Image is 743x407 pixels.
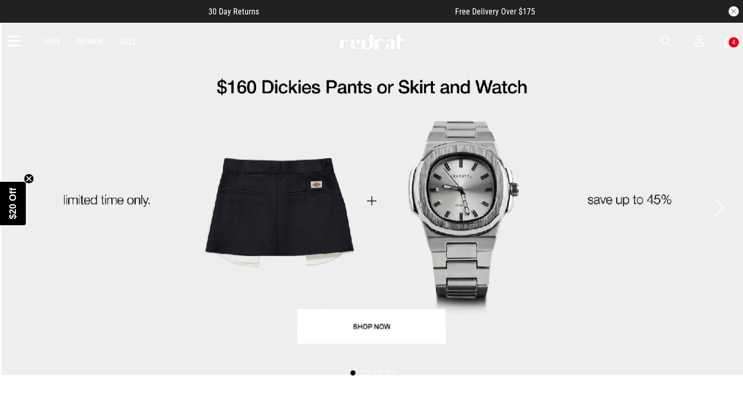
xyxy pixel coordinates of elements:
[732,39,735,46] div: 4
[713,196,726,219] button: Next slide
[725,36,735,47] a: 4
[76,37,103,46] a: Women
[44,37,60,46] a: Men
[338,34,407,49] img: Redrat logo
[8,187,18,219] span: $20 Off
[24,174,34,184] button: Close teaser
[208,7,259,17] span: 30 Day Returns
[455,7,535,17] span: Free Delivery Over $175
[120,37,137,46] a: Sale
[280,6,434,17] iframe: Customer reviews powered by Trustpilot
